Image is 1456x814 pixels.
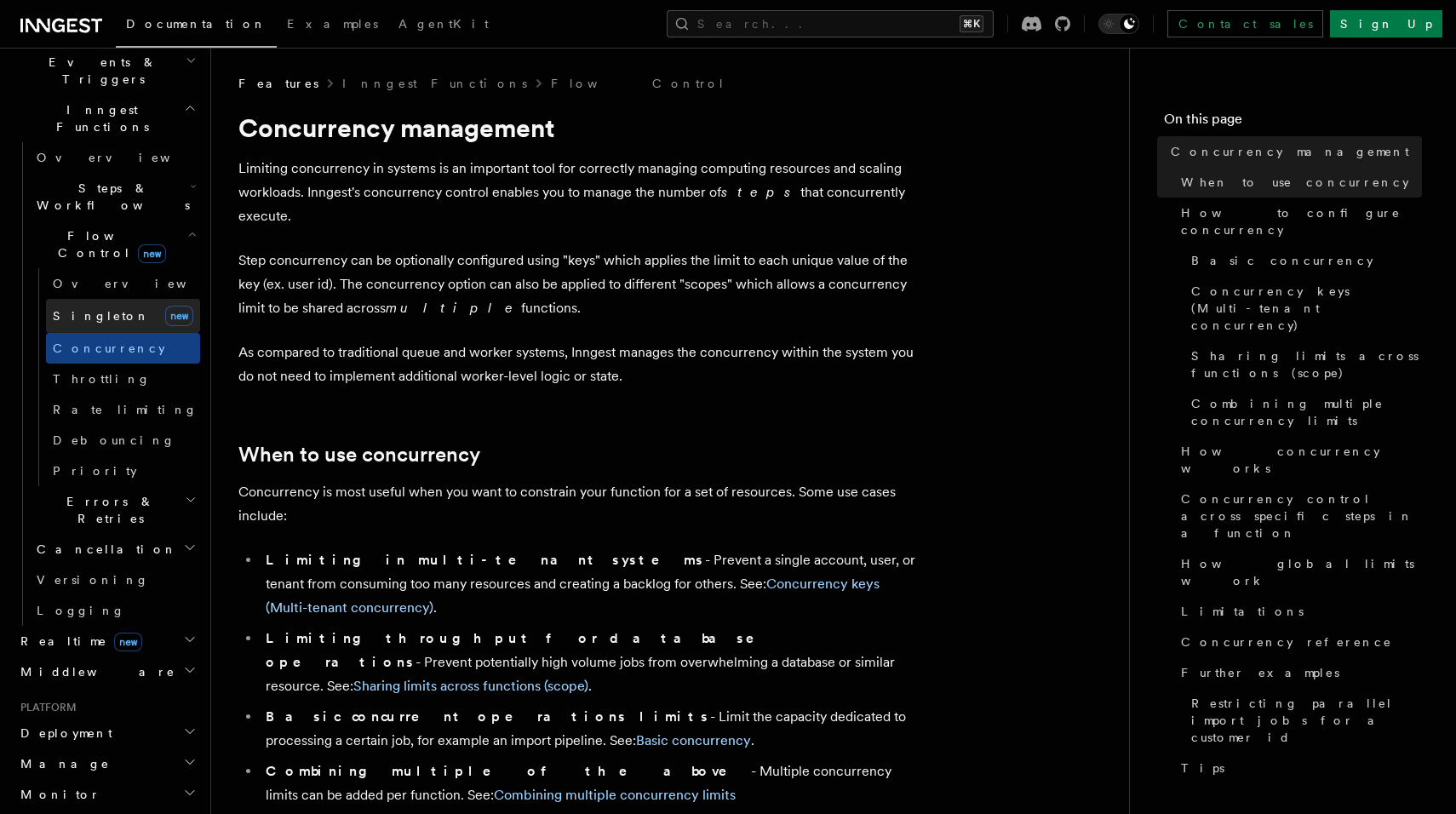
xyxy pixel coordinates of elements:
[53,277,228,290] span: Overview
[30,227,187,261] span: Flow Control
[1167,10,1323,37] a: Contact sales
[30,173,200,221] button: Steps & Workflows
[46,394,200,425] a: Rate limiting
[30,268,200,486] div: Flow Controlnew
[1191,695,1422,746] span: Restricting parallel import jobs for a customer id
[1174,548,1422,596] a: How global limits work
[14,633,142,650] span: Realtime
[165,306,193,326] span: new
[14,142,200,626] div: Inngest Functions
[14,626,200,656] button: Realtimenew
[14,748,200,779] button: Manage
[494,787,736,803] a: Combining multiple concurrency limits
[53,372,151,386] span: Throttling
[1181,760,1224,777] span: Tips
[261,705,920,753] li: - Limit the capacity dedicated to processing a certain job, for example an import pipeline. See: .
[46,364,200,394] a: Throttling
[14,718,200,748] button: Deployment
[266,630,778,670] strong: Limiting throughput for database operations
[261,760,920,807] li: - Multiple concurrency limits can be added per function. See:
[46,299,200,333] a: Singletonnew
[53,433,175,447] span: Debouncing
[1164,109,1422,136] h4: On this page
[266,708,710,725] strong: Basic concurrent operations limits
[14,786,100,803] span: Monitor
[30,486,200,534] button: Errors & Retries
[30,221,200,268] button: Flow Controlnew
[1174,436,1422,484] a: How concurrency works
[138,244,166,263] span: new
[46,268,200,299] a: Overview
[238,112,920,143] h1: Concurrency management
[126,17,267,31] span: Documentation
[1181,443,1422,477] span: How concurrency works
[1181,664,1339,681] span: Further examples
[1174,484,1422,548] a: Concurrency control across specific steps in a function
[1181,490,1422,542] span: Concurrency control across specific steps in a function
[1098,14,1139,34] button: Toggle dark mode
[1184,341,1422,388] a: Sharing limits across functions (scope)
[266,763,751,779] strong: Combining multiple of the above
[37,151,212,164] span: Overview
[1174,596,1422,627] a: Limitations
[37,604,125,617] span: Logging
[30,142,200,173] a: Overview
[1191,347,1422,381] span: Sharing limits across functions (scope)
[30,595,200,626] a: Logging
[14,101,184,135] span: Inngest Functions
[14,701,77,714] span: Platform
[1181,603,1304,620] span: Limitations
[261,627,920,698] li: - Prevent potentially high volume jobs from overwhelming a database or similar resource. See: .
[388,5,499,46] a: AgentKit
[1174,167,1422,198] a: When to use concurrency
[37,573,149,587] span: Versioning
[30,180,190,214] span: Steps & Workflows
[53,403,198,416] span: Rate limiting
[551,75,725,92] a: Flow Control
[667,10,994,37] button: Search...⌘K
[53,309,150,323] span: Singleton
[1174,627,1422,657] a: Concurrency reference
[14,755,110,772] span: Manage
[1184,688,1422,753] a: Restricting parallel import jobs for a customer id
[14,47,200,95] button: Events & Triggers
[1191,283,1422,334] span: Concurrency keys (Multi-tenant concurrency)
[14,95,200,142] button: Inngest Functions
[46,425,200,456] a: Debouncing
[353,678,588,694] a: Sharing limits across functions (scope)
[116,5,277,48] a: Documentation
[386,300,521,316] em: multiple
[721,184,800,200] em: steps
[1191,395,1422,429] span: Combining multiple concurrency limits
[636,732,751,748] a: Basic concurrency
[1164,136,1422,167] a: Concurrency management
[960,15,983,32] kbd: ⌘K
[14,725,112,742] span: Deployment
[1181,204,1422,238] span: How to configure concurrency
[14,54,186,88] span: Events & Triggers
[1174,198,1422,245] a: How to configure concurrency
[1174,657,1422,688] a: Further examples
[238,75,318,92] span: Features
[46,333,200,364] a: Concurrency
[238,480,920,528] p: Concurrency is most useful when you want to constrain your function for a set of resources. Some ...
[1184,245,1422,276] a: Basic concurrency
[30,541,177,558] span: Cancellation
[1171,143,1409,160] span: Concurrency management
[1181,174,1409,191] span: When to use concurrency
[342,75,527,92] a: Inngest Functions
[1181,555,1422,589] span: How global limits work
[14,656,200,687] button: Middleware
[238,249,920,320] p: Step concurrency can be optionally configured using "keys" which applies the limit to each unique...
[30,534,200,565] button: Cancellation
[30,565,200,595] a: Versioning
[1181,633,1392,651] span: Concurrency reference
[277,5,388,46] a: Examples
[53,341,165,355] span: Concurrency
[238,157,920,228] p: Limiting concurrency in systems is an important tool for correctly managing computing resources a...
[14,779,200,810] button: Monitor
[114,633,142,651] span: new
[46,456,200,486] a: Priority
[14,663,175,680] span: Middleware
[238,341,920,388] p: As compared to traditional queue and worker systems, Inngest manages the concurrency within the s...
